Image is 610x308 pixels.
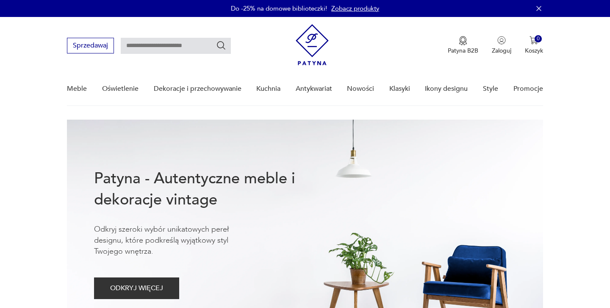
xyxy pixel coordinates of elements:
[296,24,329,65] img: Patyna - sklep z meblami i dekoracjami vintage
[67,73,87,105] a: Meble
[94,277,179,299] button: ODKRYJ WIĘCEJ
[530,36,538,45] img: Ikona koszyka
[231,4,327,13] p: Do -25% na domowe biblioteczki!
[94,224,255,257] p: Odkryj szeroki wybór unikatowych pereł designu, które podkreślą wyjątkowy styl Twojego wnętrza.
[525,36,543,55] button: 0Koszyk
[459,36,467,45] img: Ikona medalu
[492,47,511,55] p: Zaloguj
[448,36,478,55] button: Patyna B2B
[535,35,542,42] div: 0
[154,73,241,105] a: Dekoracje i przechowywanie
[492,36,511,55] button: Zaloguj
[331,4,379,13] a: Zobacz produkty
[94,286,179,292] a: ODKRYJ WIĘCEJ
[296,73,332,105] a: Antykwariat
[483,73,498,105] a: Style
[256,73,280,105] a: Kuchnia
[448,47,478,55] p: Patyna B2B
[525,47,543,55] p: Koszyk
[67,38,114,53] button: Sprzedawaj
[94,168,323,210] h1: Patyna - Autentyczne meble i dekoracje vintage
[102,73,139,105] a: Oświetlenie
[216,40,226,50] button: Szukaj
[497,36,506,45] img: Ikonka użytkownika
[389,73,410,105] a: Klasyki
[425,73,468,105] a: Ikony designu
[347,73,374,105] a: Nowości
[513,73,543,105] a: Promocje
[67,43,114,49] a: Sprzedawaj
[448,36,478,55] a: Ikona medaluPatyna B2B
